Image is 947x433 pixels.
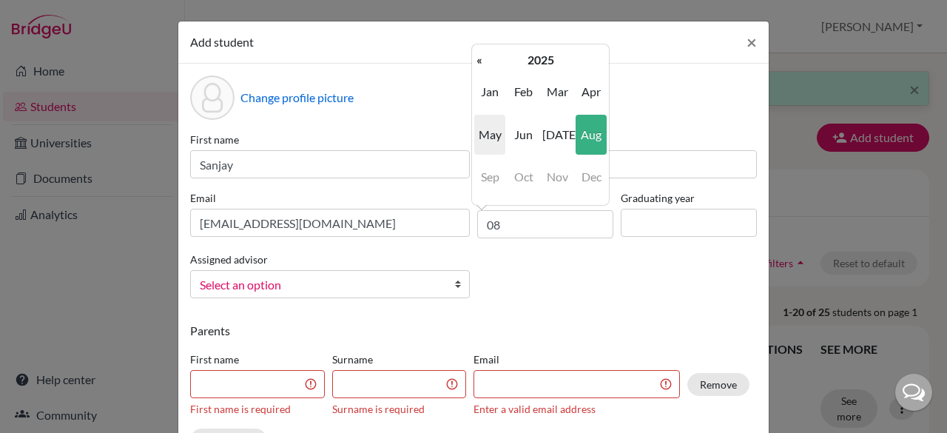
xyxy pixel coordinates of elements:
button: Remove [687,373,749,396]
span: Feb [508,72,539,112]
label: Assigned advisor [190,252,268,267]
span: Select an option [200,275,441,295]
label: Email [190,190,470,206]
button: Close [735,21,769,63]
span: Jun [508,115,539,155]
div: First name is required [190,401,325,417]
span: Sep [474,157,505,197]
span: Dec [576,157,607,197]
span: May [474,115,505,155]
input: dd/mm/yyyy [477,210,613,238]
label: Email [473,352,680,367]
label: Surname [332,352,467,367]
span: Apr [576,72,607,112]
span: Nov [542,157,573,197]
div: Profile picture [190,75,235,120]
div: Enter a valid email address [473,401,680,417]
label: First name [190,132,470,147]
span: Mar [542,72,573,112]
span: × [747,31,757,53]
span: Aug [576,115,607,155]
span: Help [33,10,64,24]
th: 2025 [487,50,594,70]
p: Parents [190,322,757,340]
span: Add student [190,35,254,49]
span: Jan [474,72,505,112]
div: Surname is required [332,401,467,417]
span: [DATE] [542,115,573,155]
span: Oct [508,157,539,197]
th: « [472,50,487,70]
label: Surname [477,132,757,147]
label: First name [190,352,325,367]
label: Graduating year [621,190,757,206]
